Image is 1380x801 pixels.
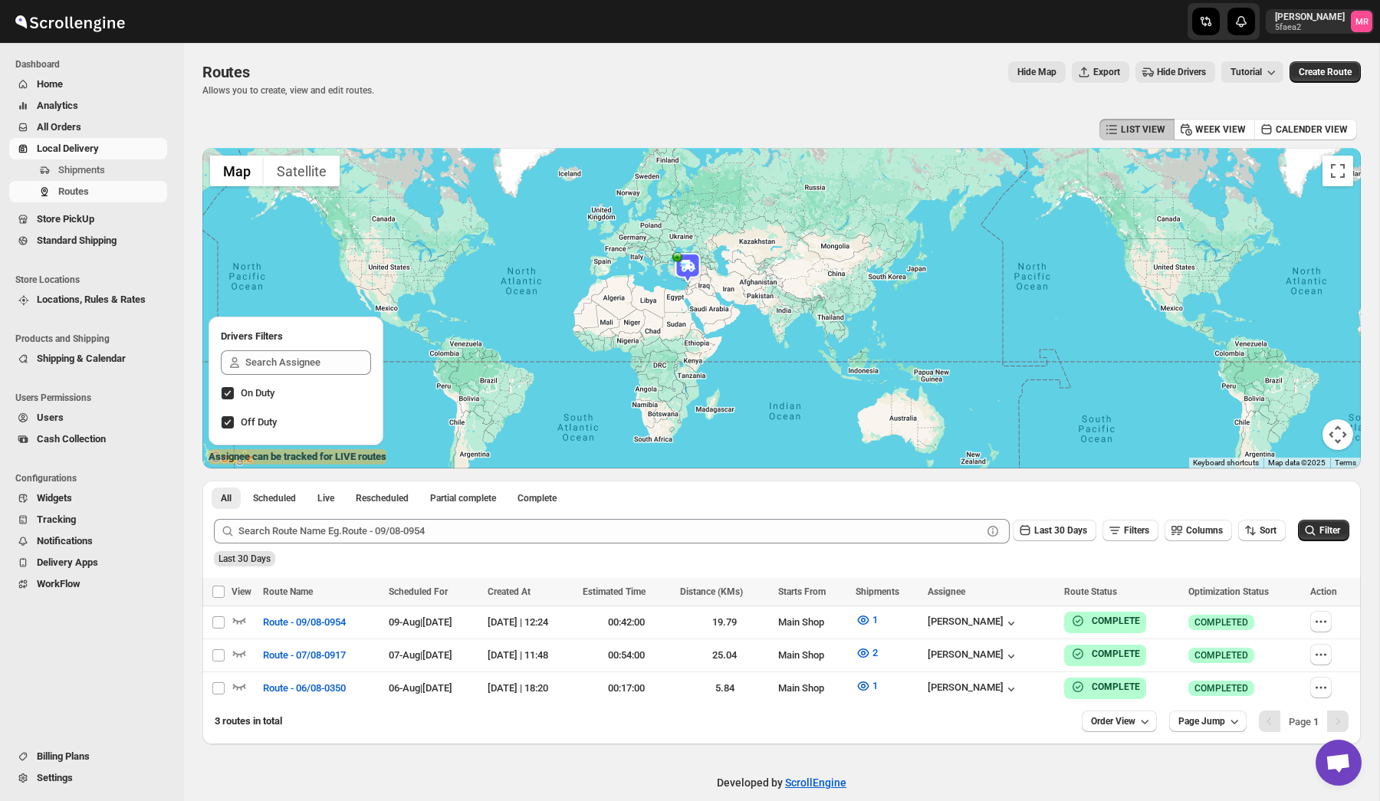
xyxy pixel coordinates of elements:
button: Page Jump [1169,711,1247,732]
div: 00:17:00 [583,681,672,696]
button: 2 [846,641,887,665]
button: Route - 07/08-0917 [254,643,355,668]
span: Page Jump [1178,715,1225,727]
div: 00:42:00 [583,615,672,630]
span: Starts From [778,586,826,597]
p: 5faea2 [1275,23,1345,32]
span: Route - 06/08-0350 [263,681,346,696]
span: 1 [872,614,878,625]
span: Billing Plans [37,750,90,762]
b: COMPLETE [1092,616,1140,626]
button: Cash Collection [9,428,167,450]
button: Analytics [9,95,167,117]
span: Products and Shipping [15,333,173,345]
span: Page [1289,716,1319,727]
span: Optimization Status [1188,586,1269,597]
span: Route Status [1064,586,1117,597]
button: 1 [846,674,887,698]
span: Create Route [1299,66,1352,78]
span: COMPLETED [1194,682,1248,694]
span: Off Duty [241,416,277,428]
button: Filters [1102,520,1158,541]
span: Standard Shipping [37,235,117,246]
span: Routes [58,185,89,197]
span: View [232,586,251,597]
span: CALENDER VIEW [1276,123,1348,136]
span: Estimated Time [583,586,646,597]
button: Route - 06/08-0350 [254,676,355,701]
div: [PERSON_NAME] [928,681,1019,697]
span: Map data ©2025 [1268,458,1326,467]
button: Export [1072,61,1129,83]
span: Rescheduled [356,492,409,504]
span: Distance (KMs) [680,586,743,597]
span: Last 30 Days [219,553,271,564]
button: Notifications [9,530,167,552]
span: 1 [872,680,878,691]
span: Moussa Rifai [1351,11,1372,32]
span: Tutorial [1230,67,1262,78]
span: Locations, Rules & Rates [37,294,146,305]
span: Export [1093,66,1120,78]
span: Filter [1319,525,1340,536]
p: Developed by [717,775,846,790]
span: Created At [488,586,531,597]
a: ScrollEngine [785,776,846,789]
span: Settings [37,772,73,783]
a: Open chat [1316,740,1362,786]
div: 25.04 [680,648,769,663]
button: Tutorial [1221,61,1283,83]
span: Home [37,78,63,90]
b: COMPLETE [1092,648,1140,659]
span: Tracking [37,514,76,525]
button: WEEK VIEW [1174,119,1255,140]
button: Delivery Apps [9,552,167,573]
span: 09-Aug | [DATE] [389,616,452,628]
span: WEEK VIEW [1195,123,1246,136]
span: Dashboard [15,58,173,71]
span: LIST VIEW [1121,123,1165,136]
input: Search Assignee [245,350,371,375]
button: WorkFlow [9,573,167,595]
span: Assignee [928,586,965,597]
img: ScrollEngine [12,2,127,41]
span: Route Name [263,586,313,597]
div: 19.79 [680,615,769,630]
button: [PERSON_NAME] [928,648,1019,664]
span: COMPLETED [1194,649,1248,661]
div: Main Shop [778,615,846,630]
span: WorkFlow [37,578,80,589]
h2: Drivers Filters [221,329,371,344]
span: Filters [1124,525,1149,536]
button: Order View [1082,711,1157,732]
button: Show satellite imagery [264,156,340,186]
span: Notifications [37,535,93,547]
button: Sort [1238,520,1286,541]
span: All Orders [37,121,81,133]
span: Scheduled [253,492,296,504]
button: Locations, Rules & Rates [9,289,167,310]
button: All routes [212,487,241,509]
button: COMPLETE [1070,679,1140,694]
button: Settings [9,767,167,789]
button: Create Route [1290,61,1361,83]
span: Hide Map [1017,66,1056,78]
span: Shipments [856,586,899,597]
span: On Duty [241,387,274,399]
button: Hide Drivers [1135,61,1215,83]
button: Shipments [9,159,167,181]
img: Google [206,448,257,468]
span: Live [317,492,334,504]
div: [DATE] | 11:48 [488,648,573,663]
span: Delivery Apps [37,556,98,568]
span: 3 routes in total [215,715,282,727]
p: Allows you to create, view and edit routes. [202,84,374,97]
span: Route - 07/08-0917 [263,648,346,663]
button: LIST VIEW [1099,119,1175,140]
div: [DATE] | 12:24 [488,615,573,630]
span: Routes [202,63,250,81]
p: [PERSON_NAME] [1275,11,1345,23]
a: Open this area in Google Maps (opens a new window) [206,448,257,468]
button: Shipping & Calendar [9,348,167,369]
